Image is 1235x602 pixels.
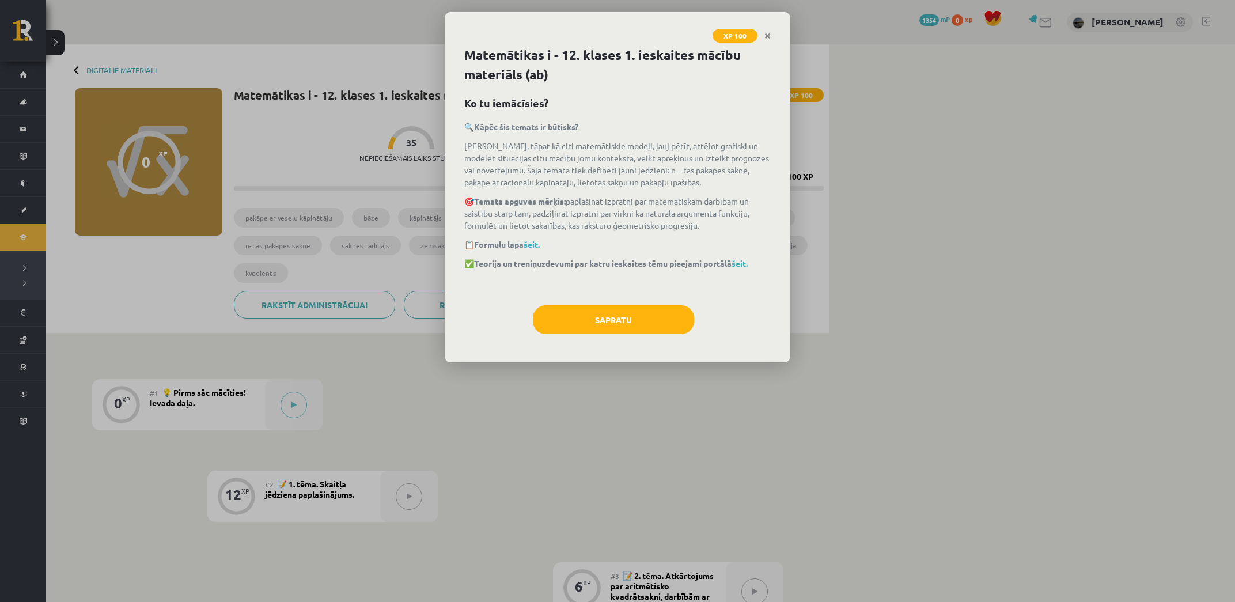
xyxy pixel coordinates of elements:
[464,195,771,232] p: 🎯 paplašināt izpratni par matemātiskām darbībām un saistību starp tām, padziļināt izpratni par vi...
[474,122,578,132] b: Kāpēc šis temats ir būtisks?
[464,140,771,188] p: [PERSON_NAME], tāpat kā citi matemātiskie modeļi, ļauj pētīt, attēlot grafiski un modelēt situāci...
[464,95,771,111] h2: Ko tu iemācīsies?
[464,238,771,251] p: 📋
[533,305,694,334] button: Sapratu
[524,239,540,249] a: šeit.
[732,258,748,268] a: šeit.
[757,25,778,47] a: Close
[713,29,757,43] span: XP 100
[464,46,771,85] h1: Matemātikas i - 12. klases 1. ieskaites mācību materiāls (ab)
[474,196,566,206] b: Temata apguves mērķis:
[474,239,540,249] strong: Formulu lapa
[474,258,748,268] strong: Teorija un treniņuzdevumi par katru ieskaites tēmu pieejami portālā
[464,121,771,133] p: 🔍
[464,258,771,270] p: ✅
